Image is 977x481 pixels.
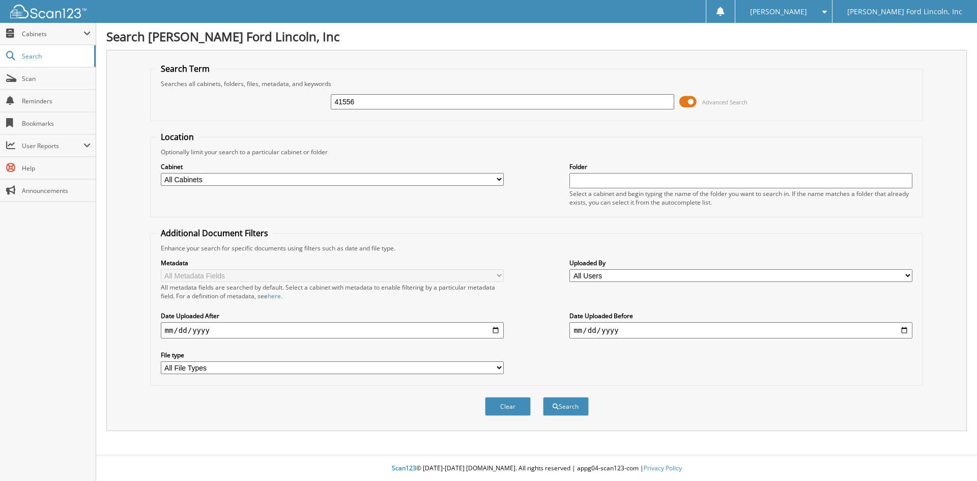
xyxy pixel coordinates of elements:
[569,162,912,171] label: Folder
[644,464,682,472] a: Privacy Policy
[22,30,83,38] span: Cabinets
[156,148,918,156] div: Optionally limit your search to a particular cabinet or folder
[22,164,91,173] span: Help
[161,312,504,320] label: Date Uploaded After
[96,456,977,481] div: © [DATE]-[DATE] [DOMAIN_NAME]. All rights reserved | appg04-scan123-com |
[161,259,504,267] label: Metadata
[847,9,962,15] span: [PERSON_NAME] Ford Lincoln, Inc
[10,5,87,18] img: scan123-logo-white.svg
[543,397,589,416] button: Search
[156,79,918,88] div: Searches all cabinets, folders, files, metadata, and keywords
[22,97,91,105] span: Reminders
[22,74,91,83] span: Scan
[569,189,912,207] div: Select a cabinet and begin typing the name of the folder you want to search in. If the name match...
[926,432,977,481] iframe: Chat Widget
[156,63,215,74] legend: Search Term
[392,464,416,472] span: Scan123
[569,322,912,338] input: end
[161,351,504,359] label: File type
[161,322,504,338] input: start
[22,142,83,150] span: User Reports
[569,312,912,320] label: Date Uploaded Before
[106,28,967,45] h1: Search [PERSON_NAME] Ford Lincoln, Inc
[156,228,273,239] legend: Additional Document Filters
[22,119,91,128] span: Bookmarks
[569,259,912,267] label: Uploaded By
[156,131,199,143] legend: Location
[156,244,918,252] div: Enhance your search for specific documents using filters such as date and file type.
[750,9,807,15] span: [PERSON_NAME]
[161,283,504,300] div: All metadata fields are searched by default. Select a cabinet with metadata to enable filtering b...
[268,292,281,300] a: here
[22,52,89,61] span: Search
[161,162,504,171] label: Cabinet
[485,397,531,416] button: Clear
[22,186,91,195] span: Announcements
[702,98,748,106] span: Advanced Search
